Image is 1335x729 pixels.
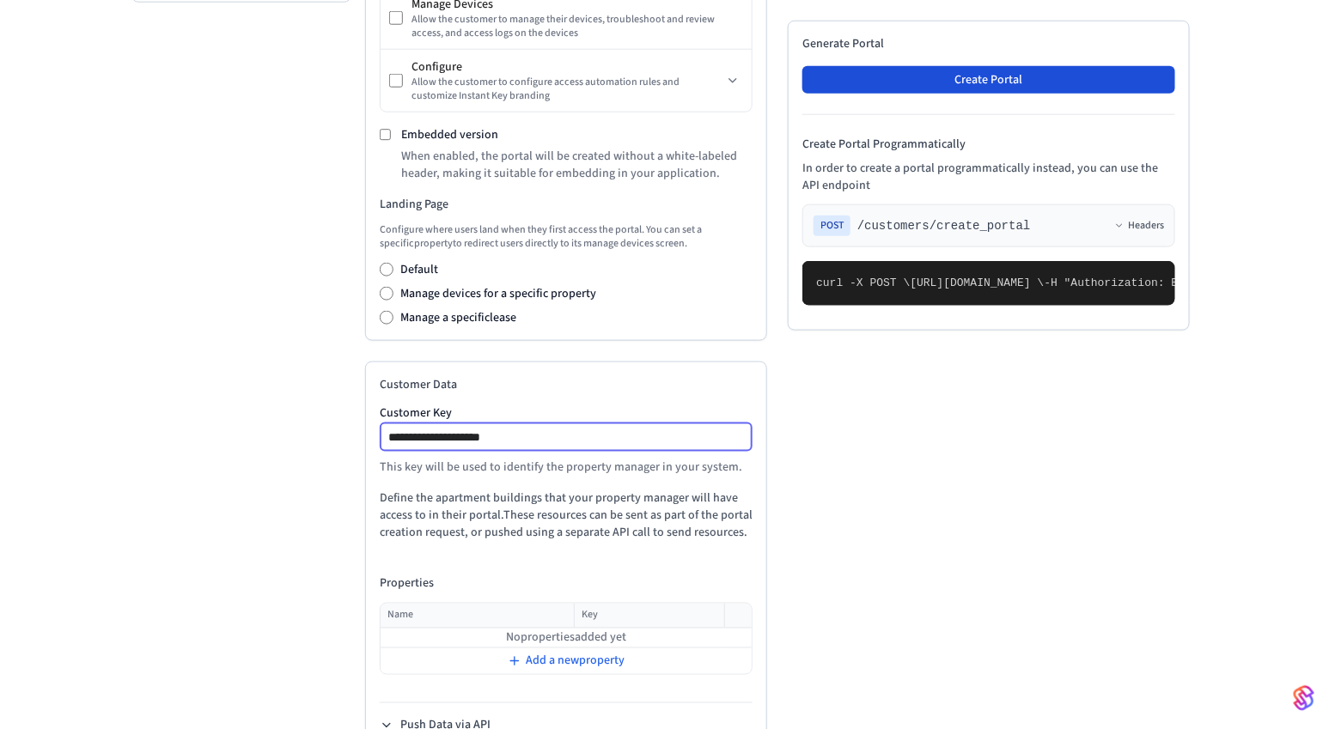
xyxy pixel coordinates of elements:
[400,309,516,326] label: Manage a specific lease
[380,575,753,592] h4: Properties
[411,76,722,103] div: Allow the customer to configure access automation rules and customize Instant Key branding
[816,276,910,289] span: curl -X POST \
[381,629,752,648] td: No properties added yet
[401,148,753,182] p: When enabled, the portal will be created without a white-labeled header, making it suitable for e...
[802,160,1175,194] p: In order to create a portal programmatically instead, you can use the API endpoint
[910,276,1044,289] span: [URL][DOMAIN_NAME] \
[400,261,438,278] label: Default
[411,13,743,40] div: Allow the customer to manage their devices, troubleshoot and review access, and access logs on th...
[1114,219,1164,233] button: Headers
[814,216,850,236] span: POST
[802,136,1175,153] h4: Create Portal Programmatically
[400,285,596,302] label: Manage devices for a specific property
[527,653,625,670] span: Add a new property
[380,407,753,419] label: Customer Key
[380,223,753,251] p: Configure where users land when they first access the portal. You can set a specific property to ...
[380,196,753,213] h3: Landing Page
[802,66,1175,94] button: Create Portal
[381,604,574,629] th: Name
[401,126,498,143] label: Embedded version
[380,489,753,541] p: Define the apartment buildings that your property manager will have access to in their portal. Th...
[411,58,722,76] div: Configure
[380,376,753,393] h2: Customer Data
[857,217,1031,234] span: /customers/create_portal
[802,35,1175,52] h2: Generate Portal
[574,604,724,629] th: Key
[380,459,753,476] p: This key will be used to identify the property manager in your system.
[1294,684,1314,712] img: SeamLogoGradient.69752ec5.svg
